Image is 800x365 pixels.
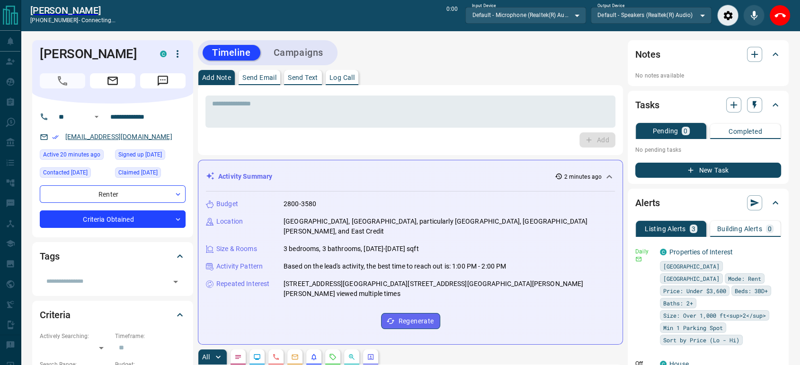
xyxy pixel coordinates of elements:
[768,226,772,232] p: 0
[284,279,615,299] p: [STREET_ADDRESS][GEOGRAPHIC_DATA][STREET_ADDRESS][GEOGRAPHIC_DATA][PERSON_NAME][PERSON_NAME] view...
[635,97,659,113] h2: Tasks
[30,16,116,25] p: [PHONE_NUMBER] -
[253,353,261,361] svg: Lead Browsing Activity
[216,199,238,209] p: Budget
[43,168,88,177] span: Contacted [DATE]
[288,74,318,81] p: Send Text
[216,244,257,254] p: Size & Rooms
[717,226,762,232] p: Building Alerts
[140,73,186,88] span: Message
[446,5,458,26] p: 0:00
[663,335,739,345] span: Sort by Price (Lo - Hi)
[40,73,85,88] span: Call
[52,134,59,140] svg: Email Verified
[635,163,781,178] button: New Task
[118,150,162,159] span: Signed up [DATE]
[564,173,602,181] p: 2 minutes ago
[635,43,781,66] div: Notes
[40,149,110,163] div: Tue Aug 12 2025
[202,74,231,81] p: Add Note
[663,323,723,332] span: Min 1 Parking Spot
[692,226,695,232] p: 3
[40,249,59,264] h2: Tags
[663,261,720,271] span: [GEOGRAPHIC_DATA]
[40,332,110,340] p: Actively Searching:
[381,313,440,329] button: Regenerate
[645,226,686,232] p: Listing Alerts
[40,46,146,61] h1: [PERSON_NAME]
[663,286,726,295] span: Price: Under $3,600
[348,353,356,361] svg: Opportunities
[284,244,419,254] p: 3 bedrooms, 3 bathrooms, [DATE]-[DATE] sqft
[216,279,269,289] p: Repeated Interest
[216,217,243,226] p: Location
[203,45,260,61] button: Timeline
[284,199,316,209] p: 2800-3580
[40,245,186,268] div: Tags
[40,167,110,181] div: Tue Jul 15 2025
[465,7,586,23] div: Default - Microphone (Realtek(R) Audio)
[597,3,624,9] label: Output Device
[635,71,781,80] p: No notes available
[769,5,791,26] div: End Call
[160,51,167,57] div: condos.ca
[717,5,738,26] div: Audio Settings
[669,248,733,256] a: Properties of Interest
[743,5,764,26] div: Mute
[635,256,642,262] svg: Email
[43,150,100,159] span: Active 20 minutes ago
[118,168,158,177] span: Claimed [DATE]
[663,311,766,320] span: Size: Over 1,000 ft<sup>2</sup>
[472,3,496,9] label: Input Device
[40,185,186,203] div: Renter
[591,7,711,23] div: Default - Speakers (Realtek(R) Audio)
[663,274,720,283] span: [GEOGRAPHIC_DATA]
[81,17,116,24] span: connecting...
[115,167,186,181] div: Fri Jun 07 2024
[284,261,506,271] p: Based on the lead's activity, the best time to reach out is: 1:00 PM - 2:00 PM
[284,217,615,236] p: [GEOGRAPHIC_DATA], [GEOGRAPHIC_DATA], particularly [GEOGRAPHIC_DATA], [GEOGRAPHIC_DATA][PERSON_NA...
[329,74,355,81] p: Log Call
[202,354,210,360] p: All
[234,353,242,361] svg: Notes
[310,353,318,361] svg: Listing Alerts
[272,353,280,361] svg: Calls
[635,191,781,214] div: Alerts
[660,249,667,255] div: condos.ca
[65,133,172,140] a: [EMAIL_ADDRESS][DOMAIN_NAME]
[635,247,654,256] p: Daily
[652,128,678,134] p: Pending
[329,353,337,361] svg: Requests
[115,332,186,340] p: Timeframe:
[30,5,116,16] a: [PERSON_NAME]
[40,210,186,228] div: Criteria Obtained
[90,73,135,88] span: Email
[684,128,687,134] p: 0
[206,168,615,185] div: Activity Summary2 minutes ago
[91,111,102,122] button: Open
[264,45,333,61] button: Campaigns
[635,47,660,62] h2: Notes
[729,128,762,135] p: Completed
[735,286,768,295] span: Beds: 3BD+
[169,275,182,288] button: Open
[115,149,186,163] div: Tue Feb 08 2022
[291,353,299,361] svg: Emails
[216,261,263,271] p: Activity Pattern
[663,298,693,308] span: Baths: 2+
[635,195,660,210] h2: Alerts
[367,353,374,361] svg: Agent Actions
[218,172,272,182] p: Activity Summary
[728,274,761,283] span: Mode: Rent
[242,74,276,81] p: Send Email
[635,94,781,116] div: Tasks
[40,304,186,326] div: Criteria
[635,143,781,157] p: No pending tasks
[40,307,71,322] h2: Criteria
